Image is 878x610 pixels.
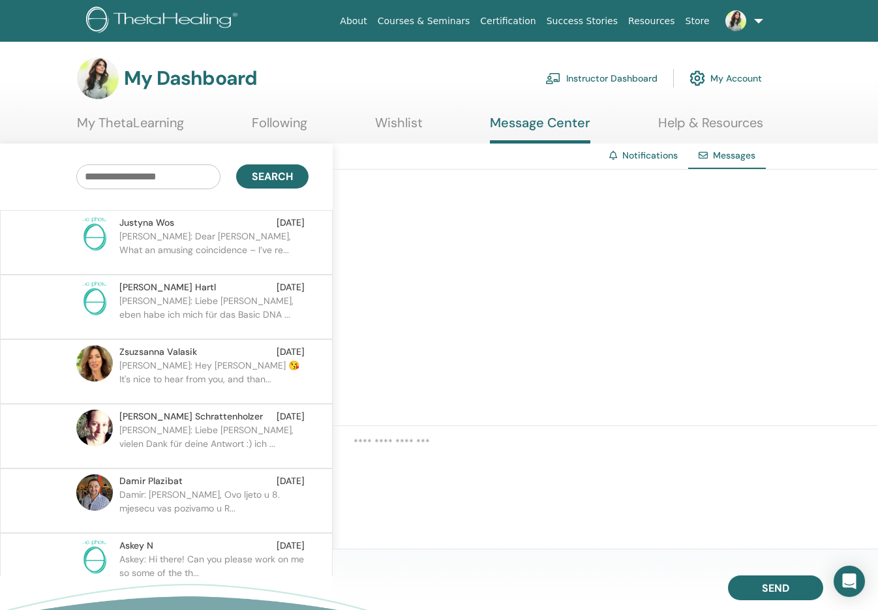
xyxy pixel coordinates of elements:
[124,67,257,90] h3: My Dashboard
[623,9,680,33] a: Resources
[119,474,183,488] span: Damir Plazibat
[119,216,174,230] span: Justyna Wos
[725,10,746,31] img: default.jpg
[252,115,307,140] a: Following
[119,423,309,463] p: [PERSON_NAME]: Liebe [PERSON_NAME], vielen Dank für deine Antwort :) ich ...
[236,164,309,189] button: Search
[86,7,242,36] img: logo.png
[76,474,113,511] img: default.jpg
[475,9,541,33] a: Certification
[277,474,305,488] span: [DATE]
[713,149,755,161] span: Messages
[541,9,623,33] a: Success Stories
[335,9,372,33] a: About
[689,67,705,89] img: cog.svg
[622,149,678,161] a: Notifications
[277,410,305,423] span: [DATE]
[76,539,113,575] img: no-photo.png
[119,488,309,527] p: Damir: [PERSON_NAME], Ovo ljeto u 8. mjesecu vas pozivamo u R...
[277,216,305,230] span: [DATE]
[490,115,590,144] a: Message Center
[119,553,309,592] p: Askey: Hi there! Can you please work on me so some of the th...
[76,410,113,446] img: default.jpg
[76,345,113,382] img: default.jpg
[119,294,309,333] p: [PERSON_NAME]: Liebe [PERSON_NAME], eben habe ich mich für das Basic DNA ...
[277,345,305,359] span: [DATE]
[119,410,263,423] span: [PERSON_NAME] Schrattenholzer
[658,115,763,140] a: Help & Resources
[728,575,823,600] button: Send
[76,216,113,252] img: no-photo.png
[77,115,184,140] a: My ThetaLearning
[77,57,119,99] img: default.jpg
[375,115,423,140] a: Wishlist
[762,581,789,595] span: Send
[119,230,309,269] p: [PERSON_NAME]: Dear [PERSON_NAME], What an amusing coincidence – I’ve re...
[277,281,305,294] span: [DATE]
[76,281,113,317] img: no-photo.png
[119,345,197,359] span: Zsuzsanna Valasik
[545,72,561,84] img: chalkboard-teacher.svg
[372,9,476,33] a: Courses & Seminars
[834,566,865,597] div: Open Intercom Messenger
[277,539,305,553] span: [DATE]
[252,170,293,183] span: Search
[545,64,658,93] a: Instructor Dashboard
[119,359,309,398] p: [PERSON_NAME]: Hey [PERSON_NAME] 😘 It's nice to hear from you, and than...
[680,9,715,33] a: Store
[119,281,216,294] span: [PERSON_NAME] Hartl
[689,64,762,93] a: My Account
[119,539,153,553] span: Askey N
